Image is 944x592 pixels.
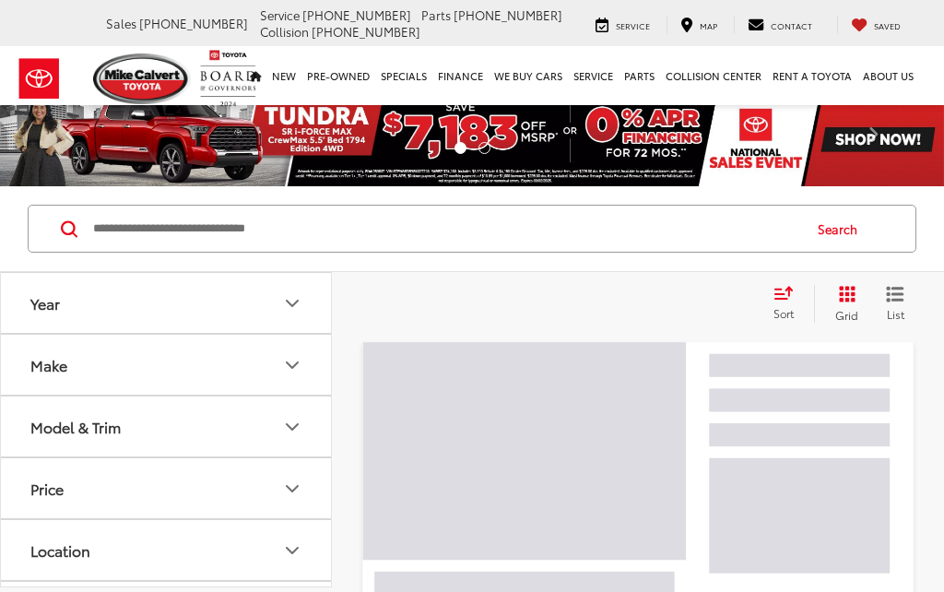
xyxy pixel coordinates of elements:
[1,458,333,518] button: PricePrice
[660,46,767,105] a: Collision Center
[1,335,333,395] button: MakeMake
[734,16,826,33] a: Contact
[837,16,914,33] a: My Saved Vehicles
[1,273,333,333] button: YearYear
[773,305,794,321] span: Sort
[302,6,411,23] span: [PHONE_NUMBER]
[281,539,303,562] div: Location
[835,307,858,323] span: Grid
[30,294,60,312] div: Year
[91,207,800,251] input: Search by Make, Model, or Keyword
[244,46,266,105] a: Home
[260,6,300,23] span: Service
[568,46,619,105] a: Service
[301,46,375,105] a: Pre-Owned
[857,46,919,105] a: About Us
[616,19,650,31] span: Service
[800,206,884,252] button: Search
[5,49,74,109] img: Toyota
[421,6,451,23] span: Parts
[872,285,918,322] button: List View
[375,46,432,105] a: Specials
[489,46,568,105] a: WE BUY CARS
[30,418,121,435] div: Model & Trim
[764,285,814,322] button: Select sort value
[281,478,303,500] div: Price
[106,15,136,31] span: Sales
[874,19,901,31] span: Saved
[139,15,248,31] span: [PHONE_NUMBER]
[814,285,872,322] button: Grid View
[281,416,303,438] div: Model & Trim
[1,397,333,456] button: Model & TrimModel & Trim
[619,46,660,105] a: Parts
[281,292,303,314] div: Year
[30,480,64,497] div: Price
[667,16,731,33] a: Map
[582,16,664,33] a: Service
[1,520,333,580] button: LocationLocation
[886,306,904,322] span: List
[432,46,489,105] a: Finance
[260,23,309,40] span: Collision
[454,6,562,23] span: [PHONE_NUMBER]
[281,354,303,376] div: Make
[93,53,191,104] img: Mike Calvert Toyota
[312,23,420,40] span: [PHONE_NUMBER]
[266,46,301,105] a: New
[30,356,67,373] div: Make
[767,46,857,105] a: Rent a Toyota
[771,19,812,31] span: Contact
[30,541,90,559] div: Location
[700,19,717,31] span: Map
